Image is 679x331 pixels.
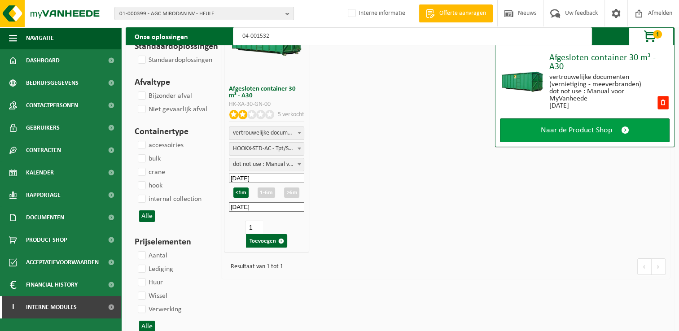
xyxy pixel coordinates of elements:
label: Lediging [136,262,173,276]
label: internal collection [136,192,202,206]
label: bulk [136,152,161,165]
span: I [9,296,17,318]
span: Product Shop [26,229,67,251]
span: Gebruikers [26,117,60,139]
span: Dashboard [26,49,60,72]
a: Naar de Product Shop [500,118,670,142]
h3: Afgesloten container 30 m³ - A30 [229,86,304,99]
div: <1m [233,187,249,198]
span: Naar de Product Shop [541,126,612,135]
span: Kalender [26,161,54,184]
label: Huur [136,276,163,289]
input: Eind datum [229,202,304,212]
span: Navigatie [26,27,54,49]
span: Rapportage [26,184,61,206]
div: Afgesloten container 30 m³ - A30 [549,53,670,71]
div: Resultaat van 1 tot 1 [226,259,283,274]
img: HK-XA-30-GN-00 [500,70,545,92]
div: vertrouwelijke documenten (vernietiging - meeverbranden) [549,74,657,88]
label: accessoiries [136,139,184,152]
span: 01-000399 - AGC MIRODAN NV - HEULE [119,7,282,21]
span: Documenten [26,206,64,229]
span: 1 [653,30,662,39]
label: crane [136,165,165,179]
label: Niet gevaarlijk afval [136,103,207,116]
a: Offerte aanvragen [419,4,493,22]
span: dot not use : Manual voor MyVanheede [229,158,304,171]
h3: Containertype [135,125,208,139]
input: Startdatum [229,174,304,183]
span: HOOKX-STD-AC - Tpt/SCOT; Trtmt/wu - Exchange (SP-M-000006) [229,143,304,155]
div: 1-6m [258,187,275,198]
div: >6m [284,187,299,198]
button: Alle [139,210,155,222]
label: Interne informatie [346,7,405,20]
label: Wissel [136,289,167,303]
input: Zoeken [233,27,592,45]
div: [DATE] [549,102,657,109]
span: Contracten [26,139,61,161]
p: 5 verkocht [278,110,304,119]
span: vertrouwelijke documenten (vernietiging - meeverbranden) [229,127,304,139]
button: 01-000399 - AGC MIRODAN NV - HEULE [114,7,294,20]
h3: Standaardoplossingen [135,40,208,53]
span: HOOKX-STD-AC - Tpt/SCOT; Trtmt/wu - Exchange (SP-M-000006) [229,142,304,156]
span: Interne modules [26,296,77,318]
h3: Prijselementen [135,235,208,249]
span: Financial History [26,274,78,296]
span: Contactpersonen [26,94,78,117]
label: hook [136,179,162,192]
span: Acceptatievoorwaarden [26,251,99,274]
span: Bedrijfsgegevens [26,72,79,94]
label: Aantal [136,249,167,262]
input: 1 [245,221,263,234]
label: Standaardoplossingen [136,53,212,67]
div: dot not use : Manual voor MyVanheede [549,88,657,102]
h3: Afvaltype [135,76,208,89]
label: Bijzonder afval [136,89,192,103]
label: Verwerking [136,303,182,316]
span: Offerte aanvragen [437,9,488,18]
h2: Onze oplossingen [126,27,197,45]
span: dot not use : Manual voor MyVanheede [229,158,304,171]
button: Toevoegen [246,234,287,248]
div: HK-XA-30-GN-00 [229,101,304,108]
button: 1 [629,27,674,45]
